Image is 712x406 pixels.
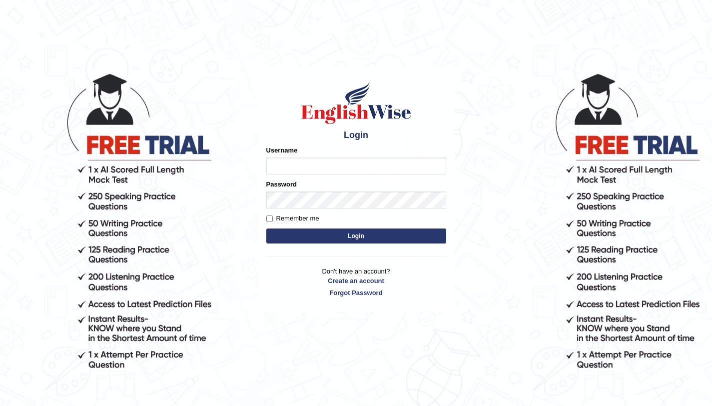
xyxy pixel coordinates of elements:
a: Create an account [266,276,446,285]
button: Login [266,228,446,243]
h4: Login [266,130,446,140]
p: Don't have an account? [266,266,446,297]
label: Password [266,179,297,189]
input: Remember me [266,215,273,222]
a: Forgot Password [266,288,446,297]
label: Username [266,145,298,155]
img: Logo of English Wise sign in for intelligent practice with AI [299,80,413,125]
label: Remember me [266,213,319,223]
